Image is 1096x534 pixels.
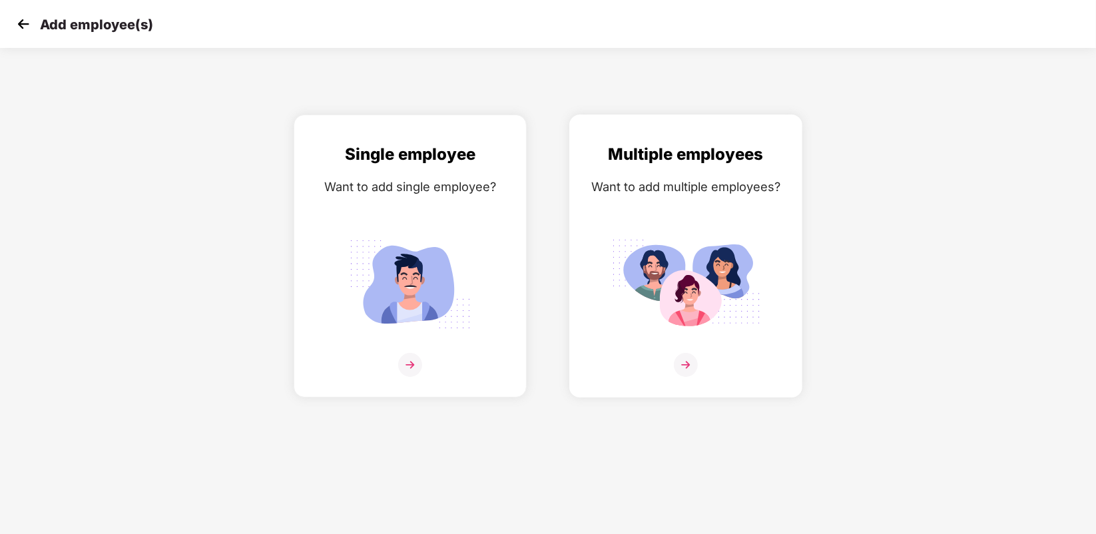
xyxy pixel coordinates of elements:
div: Want to add single employee? [308,177,513,196]
div: Single employee [308,142,513,167]
img: svg+xml;base64,PHN2ZyB4bWxucz0iaHR0cDovL3d3dy53My5vcmcvMjAwMC9zdmciIGlkPSJTaW5nbGVfZW1wbG95ZWUiIH... [336,232,485,336]
img: svg+xml;base64,PHN2ZyB4bWxucz0iaHR0cDovL3d3dy53My5vcmcvMjAwMC9zdmciIGlkPSJNdWx0aXBsZV9lbXBsb3llZS... [611,232,760,336]
div: Want to add multiple employees? [583,177,788,196]
img: svg+xml;base64,PHN2ZyB4bWxucz0iaHR0cDovL3d3dy53My5vcmcvMjAwMC9zdmciIHdpZHRoPSIzMCIgaGVpZ2h0PSIzMC... [13,14,33,34]
div: Multiple employees [583,142,788,167]
img: svg+xml;base64,PHN2ZyB4bWxucz0iaHR0cDovL3d3dy53My5vcmcvMjAwMC9zdmciIHdpZHRoPSIzNiIgaGVpZ2h0PSIzNi... [398,353,422,377]
img: svg+xml;base64,PHN2ZyB4bWxucz0iaHR0cDovL3d3dy53My5vcmcvMjAwMC9zdmciIHdpZHRoPSIzNiIgaGVpZ2h0PSIzNi... [674,353,698,377]
p: Add employee(s) [40,17,153,33]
